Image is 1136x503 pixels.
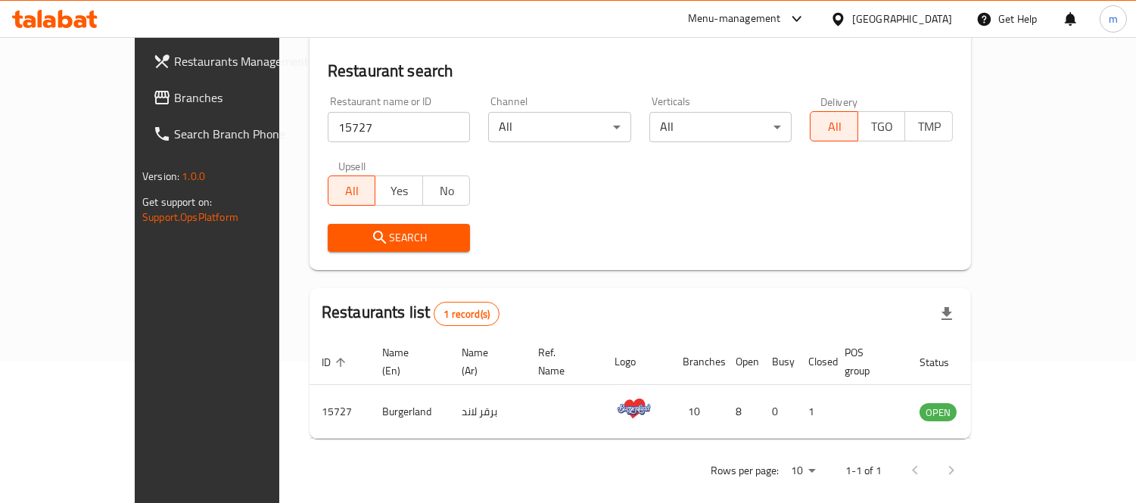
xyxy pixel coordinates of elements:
span: Restaurants Management [174,52,313,70]
span: No [429,180,465,202]
input: Search for restaurant name or ID.. [328,112,471,142]
span: Ref. Name [538,343,584,380]
span: Name (Ar) [462,343,508,380]
span: m [1109,11,1118,27]
a: Branches [141,79,325,116]
a: Restaurants Management [141,43,325,79]
span: Search [340,228,459,247]
th: Busy [760,339,796,385]
td: 8 [724,385,760,439]
button: Search [328,224,471,252]
span: TGO [864,116,900,138]
td: 0 [760,385,796,439]
a: Search Branch Phone [141,116,325,152]
button: No [422,175,471,206]
table: enhanced table [310,339,1039,439]
div: [GEOGRAPHIC_DATA] [852,11,952,27]
div: Rows per page: [785,460,821,483]
h2: Restaurant search [328,60,953,82]
th: Open [724,339,760,385]
button: TGO [857,111,906,141]
div: All [649,112,792,142]
td: 15727 [310,385,370,439]
th: Logo [602,339,671,385]
span: Version: [142,166,179,186]
th: Branches [671,339,724,385]
div: Total records count [434,302,500,326]
td: برقر لاند [450,385,526,439]
td: Burgerland [370,385,450,439]
span: 1.0.0 [182,166,205,186]
img: Burgerland [615,390,652,427]
button: All [810,111,858,141]
td: 10 [671,385,724,439]
div: OPEN [920,403,957,421]
label: Delivery [820,96,858,107]
label: Upsell [338,160,366,171]
span: ID [322,353,350,371]
span: All [335,180,370,202]
span: Status [920,353,969,371]
h2: Restaurants list [322,301,500,326]
span: 1 record(s) [434,307,499,321]
p: 1-1 of 1 [845,461,882,480]
a: Support.OpsPlatform [142,207,238,227]
span: OPEN [920,404,957,421]
span: Yes [381,180,417,202]
button: TMP [904,111,953,141]
span: Get support on: [142,192,212,212]
p: Rows per page: [711,461,779,480]
span: POS group [845,343,889,380]
div: Export file [929,296,965,332]
span: All [817,116,852,138]
th: Closed [796,339,833,385]
td: 1 [796,385,833,439]
div: Menu-management [688,10,781,28]
span: Branches [174,88,313,107]
button: All [328,175,376,206]
div: All [488,112,631,142]
span: Search Branch Phone [174,125,313,143]
span: Name (En) [382,343,431,380]
span: TMP [911,116,947,138]
button: Yes [375,175,423,206]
